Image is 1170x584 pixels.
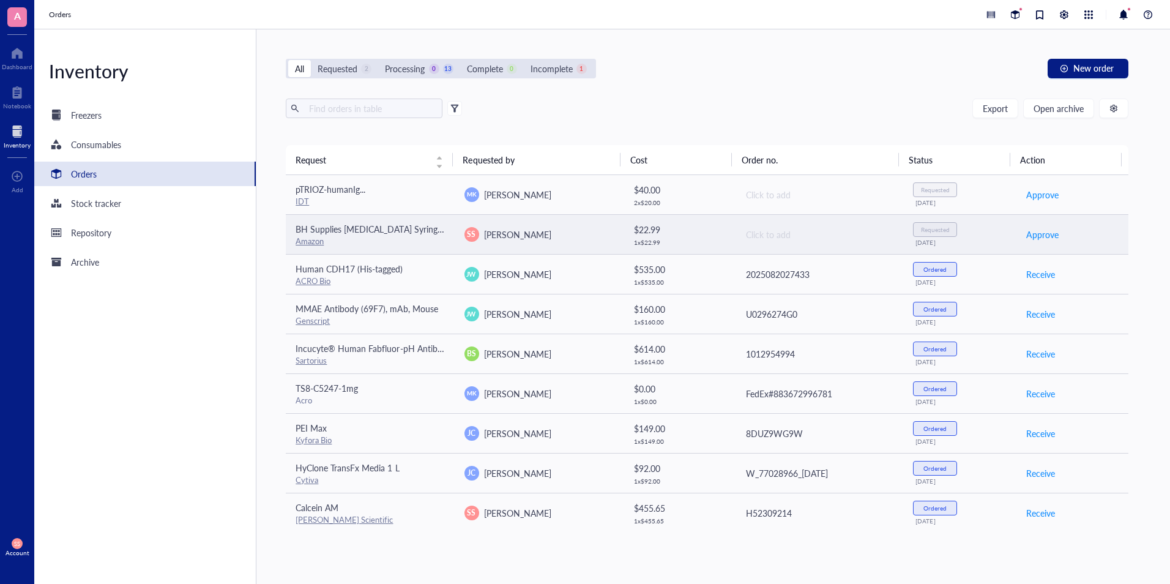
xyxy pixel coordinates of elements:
span: Receive [1026,466,1055,480]
span: Receive [1026,427,1055,440]
span: JW [466,269,476,279]
span: SS [467,229,475,240]
a: Inventory [4,122,31,149]
a: Amazon [296,235,324,247]
span: HyClone TransFx Media 1 L [296,462,399,474]
div: Processing [385,62,425,75]
td: Click to add [735,175,903,215]
div: FedEx#883672996781 [746,387,893,400]
div: $ 92.00 [634,462,725,475]
div: 2 [361,64,371,74]
div: 1 x $ 0.00 [634,398,725,405]
div: Dashboard [2,63,32,70]
a: Notebook [3,83,31,110]
th: Requested by [453,145,620,174]
span: SS [14,541,20,547]
span: BS [467,348,476,359]
span: Receive [1026,268,1055,281]
div: Account [6,549,29,556]
span: Calcein AM [296,501,338,514]
span: New order [1073,63,1114,73]
span: Approve [1026,188,1059,201]
div: $ 0.00 [634,382,725,395]
span: JC [468,468,475,479]
span: SS [467,507,475,518]
td: 2025082027433 [735,254,903,294]
div: Repository [71,226,111,239]
button: Receive [1026,304,1056,324]
div: $ 40.00 [634,183,725,197]
span: [PERSON_NAME] [484,308,551,320]
td: FedEx#883672996781 [735,373,903,413]
div: Click to add [746,228,893,241]
button: New order [1048,59,1128,78]
div: Requested [921,226,950,233]
button: Open archive [1023,99,1094,118]
span: Approve [1026,228,1059,241]
a: Freezers [34,103,256,127]
div: 2025082027433 [746,268,893,281]
span: [PERSON_NAME] [484,427,551,440]
th: Action [1010,145,1122,174]
span: PEI Max [296,422,327,434]
div: Ordered [923,266,947,273]
span: Receive [1026,307,1055,321]
span: Receive [1026,506,1055,520]
a: Sartorius [296,354,327,366]
a: Stock tracker [34,191,256,215]
div: [DATE] [915,477,1005,485]
div: 1 x $ 455.65 [634,517,725,525]
span: MK [467,190,476,198]
div: 1 [576,64,587,74]
div: 1012954994 [746,347,893,361]
span: [PERSON_NAME] [484,189,551,201]
div: $ 535.00 [634,263,725,276]
div: 1 x $ 160.00 [634,318,725,326]
div: $ 22.99 [634,223,725,236]
div: 1 x $ 22.99 [634,239,725,246]
div: Orders [71,167,97,181]
span: MK [467,389,476,397]
th: Cost [620,145,732,174]
span: Open archive [1034,103,1084,113]
div: [DATE] [915,438,1005,445]
div: Requested [318,62,357,75]
th: Request [286,145,453,174]
div: 13 [443,64,453,74]
button: Receive [1026,344,1056,364]
span: Receive [1026,387,1055,400]
td: Click to add [735,214,903,254]
td: W_77028966_18Aug2025 [735,453,903,493]
td: H52309214 [735,493,903,533]
a: [PERSON_NAME] Scientific [296,514,393,525]
div: $ 455.65 [634,501,725,515]
div: $ 149.00 [634,422,725,435]
div: Freezers [71,108,102,122]
div: Requested [921,186,950,193]
div: 8DUZ9WG9W [746,427,893,440]
div: Click to add [746,188,893,201]
span: Human CDH17 (His-tagged) [296,263,403,275]
span: Incucyte® Human Fabfluor-pH Antibody Labeling Dye for Antibody Internalization [296,342,608,354]
div: $ 160.00 [634,302,725,316]
td: 8DUZ9WG9W [735,413,903,453]
div: Ordered [923,305,947,313]
div: Incomplete [531,62,573,75]
th: Order no. [732,145,899,174]
td: 1012954994 [735,334,903,373]
div: [DATE] [915,199,1005,206]
div: Inventory [4,141,31,149]
div: Archive [71,255,99,269]
button: Receive [1026,424,1056,443]
div: Consumables [71,138,121,151]
span: [PERSON_NAME] [484,228,551,241]
div: Acro [296,395,444,406]
button: Receive [1026,463,1056,483]
span: [PERSON_NAME] [484,387,551,400]
button: Receive [1026,384,1056,403]
a: Archive [34,250,256,274]
div: Notebook [3,102,31,110]
div: segmented control [286,59,595,78]
div: 1 x $ 535.00 [634,279,725,286]
div: 1 x $ 149.00 [634,438,725,445]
